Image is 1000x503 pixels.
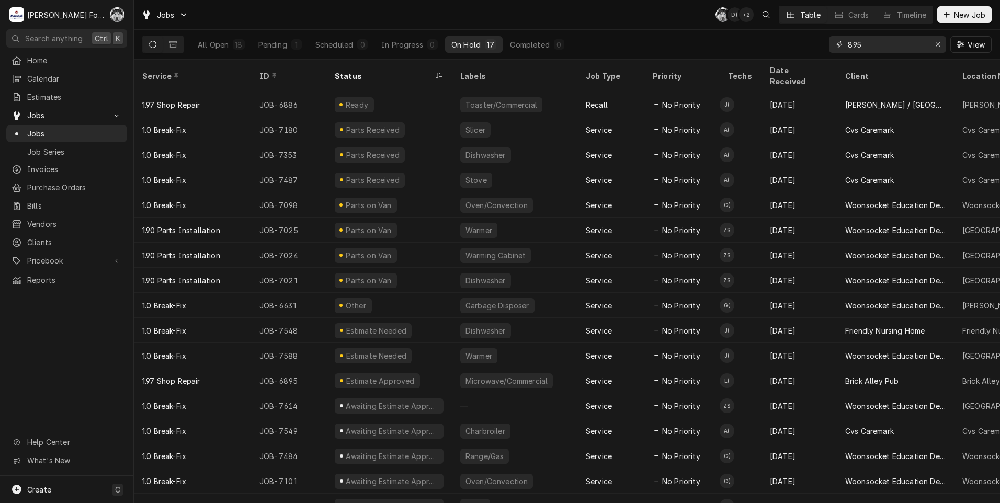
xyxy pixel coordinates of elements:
[720,248,734,262] div: ZS
[345,275,393,286] div: Parts on Van
[762,293,837,318] div: [DATE]
[95,33,108,44] span: Ctrl
[845,150,894,161] div: Cvs Caremark
[762,268,837,293] div: [DATE]
[720,348,734,363] div: Jose DeMelo (37)'s Avatar
[315,39,353,50] div: Scheduled
[720,223,734,237] div: ZS
[586,325,612,336] div: Service
[251,393,326,418] div: JOB-7614
[720,122,734,137] div: Andy Christopoulos (121)'s Avatar
[800,9,821,20] div: Table
[845,124,894,135] div: Cvs Caremark
[720,398,734,413] div: ZS
[251,443,326,468] div: JOB-7484
[662,451,700,462] span: No Priority
[142,275,220,286] div: 1.90 Parts Installation
[27,200,122,211] span: Bills
[6,125,127,142] a: Jobs
[662,375,700,386] span: No Priority
[848,36,926,53] input: Keyword search
[662,150,700,161] span: No Priority
[6,52,127,69] a: Home
[258,39,287,50] div: Pending
[142,225,220,236] div: 1.90 Parts Installation
[27,9,104,20] div: [PERSON_NAME] Food Equipment Service
[586,476,612,487] div: Service
[845,300,946,311] div: Woonsocket Education Dept.
[586,401,612,411] div: Service
[142,99,200,110] div: 1.97 Shop Repair
[142,451,186,462] div: 1.0 Break-Fix
[720,147,734,162] div: Andy Christopoulos (121)'s Avatar
[720,348,734,363] div: J(
[845,451,946,462] div: Woonsocket Education Dept.
[27,92,122,102] span: Estimates
[6,452,127,469] a: Go to What's New
[586,71,636,82] div: Job Type
[9,7,24,22] div: M
[464,225,493,236] div: Warmer
[770,65,826,87] div: Date Received
[6,215,127,233] a: Vendors
[586,350,612,361] div: Service
[142,200,186,211] div: 1.0 Break-Fix
[27,275,122,285] span: Reports
[464,426,506,437] div: Charbroiler
[142,175,186,186] div: 1.0 Break-Fix
[762,318,837,343] div: [DATE]
[251,293,326,318] div: JOB-6631
[142,476,186,487] div: 1.0 Break-Fix
[720,248,734,262] div: Zz Pending No Schedule's Avatar
[27,73,122,84] span: Calendar
[720,474,734,488] div: Chris Branca (99)'s Avatar
[27,255,106,266] span: Pricebook
[110,7,124,22] div: Chris Murphy (103)'s Avatar
[762,468,837,494] div: [DATE]
[662,300,700,311] span: No Priority
[6,70,127,87] a: Calendar
[344,99,370,110] div: Ready
[720,273,734,288] div: ZS
[662,175,700,186] span: No Priority
[662,99,700,110] span: No Priority
[937,6,992,23] button: New Job
[720,173,734,187] div: A(
[720,198,734,212] div: C(
[27,237,122,248] span: Clients
[586,250,612,261] div: Service
[845,175,894,186] div: Cvs Caremark
[27,164,122,175] span: Invoices
[293,39,300,50] div: 1
[897,9,926,20] div: Timeline
[452,393,577,418] div: —
[27,128,122,139] span: Jobs
[739,7,754,22] div: + 2
[586,175,612,186] div: Service
[728,71,753,82] div: Techs
[27,182,122,193] span: Purchase Orders
[25,33,83,44] span: Search anything
[6,161,127,178] a: Invoices
[251,142,326,167] div: JOB-7353
[720,474,734,488] div: C(
[464,175,488,186] div: Stove
[662,476,700,487] span: No Priority
[720,122,734,137] div: A(
[359,39,366,50] div: 0
[662,124,700,135] span: No Priority
[586,99,608,110] div: Recall
[720,449,734,463] div: C(
[142,350,186,361] div: 1.0 Break-Fix
[142,71,241,82] div: Service
[142,300,186,311] div: 1.0 Break-Fix
[762,343,837,368] div: [DATE]
[9,7,24,22] div: Marshall Food Equipment Service's Avatar
[929,36,946,53] button: Erase input
[720,323,734,338] div: J(
[251,243,326,268] div: JOB-7024
[235,39,242,50] div: 18
[157,9,175,20] span: Jobs
[142,325,186,336] div: 1.0 Break-Fix
[762,393,837,418] div: [DATE]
